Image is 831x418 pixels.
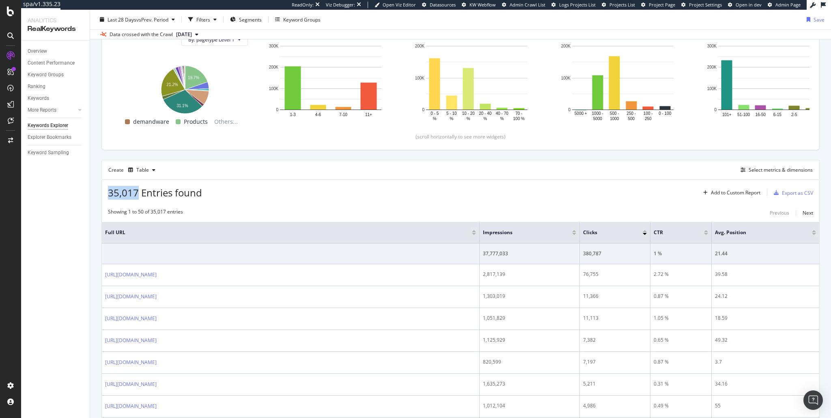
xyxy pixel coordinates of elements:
[446,111,457,116] text: 5 - 10
[276,108,278,112] text: 0
[715,402,816,409] div: 55
[773,112,781,117] text: 6-15
[592,111,603,116] text: 1000 -
[711,190,760,195] div: Add to Custom Report
[715,315,816,322] div: 18.59
[681,2,722,8] a: Project Settings
[28,121,84,130] a: Keywords Explorer
[166,82,178,87] text: 21.2%
[654,358,708,366] div: 0.87 %
[105,229,460,236] span: Full URL
[583,229,631,236] span: Clicks
[755,112,766,117] text: 16-50
[105,402,157,410] a: [URL][DOMAIN_NAME]
[700,186,760,199] button: Add to Custom Report
[715,229,800,236] span: Avg. Position
[715,293,816,300] div: 24.12
[28,133,71,142] div: Explorer Bookmarks
[28,149,84,157] a: Keyword Sampling
[227,13,265,26] button: Segments
[483,229,560,236] span: Impressions
[28,16,83,24] div: Analytics
[339,112,347,117] text: 7-10
[121,61,248,115] div: A chart.
[644,111,653,116] text: 100 -
[415,44,425,48] text: 200K
[654,293,708,300] div: 0.87 %
[176,31,192,38] span: 2025 Jul. 30th
[105,380,157,388] a: [URL][DOMAIN_NAME]
[188,76,199,80] text: 19.7%
[483,116,487,121] text: %
[108,16,136,23] span: Last 28 Days
[714,108,717,112] text: 0
[133,117,169,127] span: demandware
[290,112,296,117] text: 1-3
[654,336,708,344] div: 0.65 %
[173,30,202,39] button: [DATE]
[551,2,596,8] a: Logs Projects List
[483,293,576,300] div: 1,303,019
[28,71,64,79] div: Keyword Groups
[645,116,652,121] text: 250
[654,402,708,409] div: 0.49 %
[422,108,424,112] text: 0
[383,2,416,8] span: Open Viz Editor
[483,315,576,322] div: 1,051,829
[654,229,692,236] span: CTR
[462,2,496,8] a: KW Webflow
[105,336,157,345] a: [URL][DOMAIN_NAME]
[515,111,522,116] text: 70 -
[626,111,636,116] text: 250 -
[593,116,603,121] text: 5000
[628,116,635,121] text: 500
[283,16,321,23] div: Keyword Groups
[649,2,675,8] span: Project Page
[768,2,801,8] a: Admin Page
[28,133,84,142] a: Explorer Bookmarks
[469,2,496,8] span: KW Webflow
[136,168,149,172] div: Table
[791,112,797,117] text: 2-5
[415,76,425,80] text: 100K
[736,2,762,8] span: Open in dev
[375,2,416,8] a: Open Viz Editor
[770,208,789,218] button: Previous
[775,2,801,8] span: Admin Page
[610,116,619,121] text: 1000
[431,111,439,116] text: 0 - 5
[583,293,647,300] div: 11,366
[728,2,762,8] a: Open in dev
[28,82,45,91] div: Ranking
[610,111,619,116] text: 500 -
[502,2,545,8] a: Admin Crawl List
[770,209,789,216] div: Previous
[105,271,157,279] a: [URL][DOMAIN_NAME]
[28,94,49,103] div: Keywords
[560,42,686,122] svg: A chart.
[583,250,647,257] div: 380,787
[292,2,314,8] div: ReadOnly:
[28,71,84,79] a: Keyword Groups
[559,2,596,8] span: Logs Projects List
[654,315,708,322] div: 1.05 %
[177,103,188,108] text: 31.1%
[749,166,813,173] div: Select metrics & dimensions
[782,190,813,196] div: Export as CSV
[583,336,647,344] div: 7,382
[803,209,813,216] div: Next
[483,271,576,278] div: 2,817,139
[715,250,816,257] div: 21.44
[365,112,372,117] text: 11+
[267,42,394,122] svg: A chart.
[715,380,816,388] div: 34.16
[108,186,202,199] span: 35,017 Entries found
[108,164,159,177] div: Create
[707,44,717,48] text: 300K
[110,31,173,38] div: Data crossed with the Crawl
[239,16,262,23] span: Segments
[654,250,708,257] div: 1 %
[659,111,672,116] text: 0 - 100
[483,380,576,388] div: 1,635,273
[583,358,647,366] div: 7,197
